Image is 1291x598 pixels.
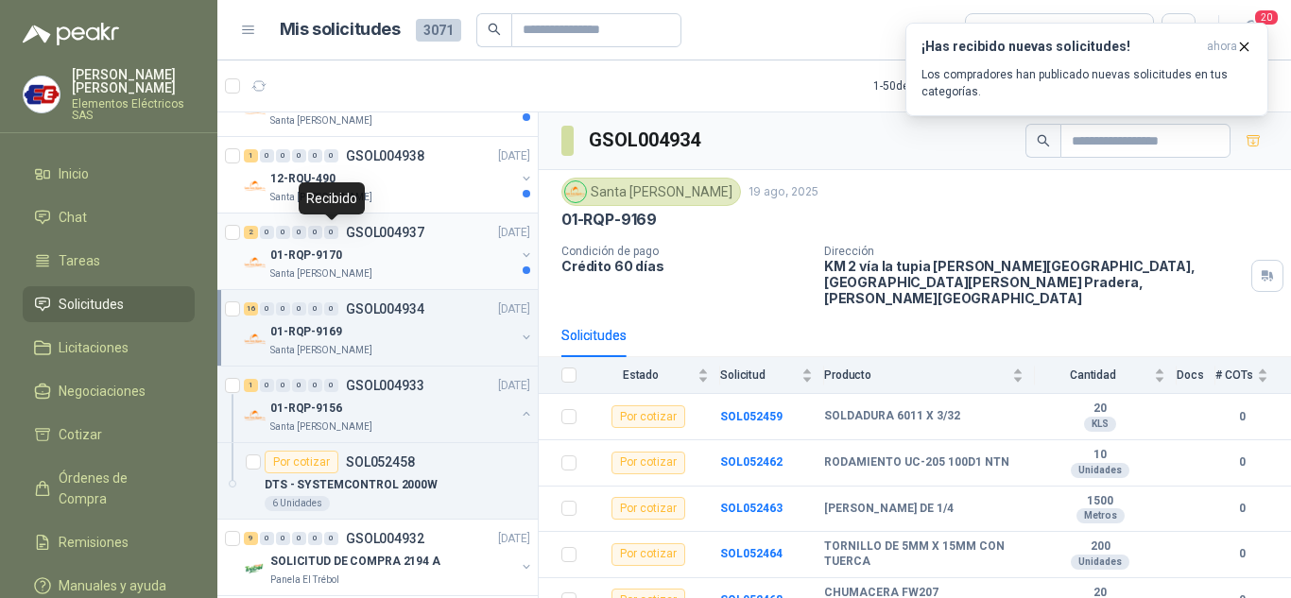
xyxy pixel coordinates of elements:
img: Company Logo [244,175,267,197]
b: SOL052464 [720,547,783,560]
div: 0 [276,379,290,392]
p: [DATE] [498,300,530,318]
div: 0 [324,532,338,545]
div: 0 [260,379,274,392]
a: Chat [23,199,195,235]
div: Por cotizar [611,497,685,520]
div: 0 [308,226,322,239]
p: 01-RQP-9169 [270,323,342,341]
p: KM 2 vía la tupia [PERSON_NAME][GEOGRAPHIC_DATA], [GEOGRAPHIC_DATA][PERSON_NAME] Pradera , [PERSO... [824,258,1244,306]
img: Logo peakr [23,23,119,45]
div: Recibido [299,182,365,214]
div: 0 [308,149,322,162]
a: SOL052463 [720,502,783,515]
div: Metros [1076,508,1125,523]
img: Company Logo [565,181,586,202]
p: DTS - SYSTEMCONTROL 2000W [265,476,438,494]
p: Santa [PERSON_NAME] [270,343,372,358]
p: Condición de pago [561,245,809,258]
p: [PERSON_NAME] [PERSON_NAME] [72,68,195,94]
b: [PERSON_NAME] DE 1/4 [824,502,954,517]
div: 0 [324,149,338,162]
a: Licitaciones [23,330,195,366]
p: 19 ago, 2025 [749,183,818,201]
a: SOL052462 [720,455,783,469]
b: 1500 [1035,494,1165,509]
div: Todas [977,20,1017,41]
p: Santa [PERSON_NAME] [270,113,372,128]
p: Elementos Eléctricos SAS [72,98,195,121]
a: Por cotizarSOL052458DTS - SYSTEMCONTROL 2000W6 Unidades [217,443,538,520]
div: Por cotizar [611,543,685,566]
a: Órdenes de Compra [23,460,195,517]
img: Company Logo [244,557,267,580]
div: 0 [276,226,290,239]
div: 0 [260,302,274,316]
div: 0 [324,379,338,392]
button: ¡Has recibido nuevas solicitudes!ahora Los compradores han publicado nuevas solicitudes en tus ca... [905,23,1268,116]
p: [DATE] [498,224,530,242]
div: 1 [244,379,258,392]
div: 6 Unidades [265,496,330,511]
span: Órdenes de Compra [59,468,177,509]
span: Solicitud [720,368,798,382]
p: [DATE] [498,530,530,548]
div: 2 [244,226,258,239]
span: 3071 [416,19,461,42]
a: 16 0 0 0 0 0 GSOL004934[DATE] Company Logo01-RQP-9169Santa [PERSON_NAME] [244,298,534,358]
p: Santa [PERSON_NAME] [270,266,372,282]
p: SOLICITUD DE COMPRA 2194 A [270,553,440,571]
div: Por cotizar [611,452,685,474]
p: GSOL004934 [346,302,424,316]
p: Santa [PERSON_NAME] [270,419,372,435]
div: 0 [276,532,290,545]
p: 01-RQP-9156 [270,400,342,418]
a: Solicitudes [23,286,195,322]
a: 9 0 0 0 0 0 GSOL004932[DATE] Company LogoSOLICITUD DE COMPRA 2194 APanela El Trébol [244,527,534,588]
div: 0 [260,149,274,162]
div: Unidades [1071,463,1129,478]
p: [DATE] [498,377,530,395]
div: 0 [276,149,290,162]
p: GSOL004938 [346,149,424,162]
h3: ¡Has recibido nuevas solicitudes! [921,39,1199,55]
b: RODAMIENTO UC-205 100D1 NTN [824,455,1009,470]
a: 1 0 0 0 0 0 GSOL004933[DATE] Company Logo01-RQP-9156Santa [PERSON_NAME] [244,374,534,435]
div: 0 [292,149,306,162]
h1: Mis solicitudes [280,16,401,43]
span: Producto [824,368,1008,382]
span: ahora [1207,39,1237,55]
span: Remisiones [59,532,129,553]
div: 0 [292,302,306,316]
span: Licitaciones [59,337,129,358]
b: SOLDADURA 6011 X 3/32 [824,409,960,424]
div: 0 [308,302,322,316]
b: 0 [1215,408,1268,426]
a: 2 0 0 0 0 0 GSOL004937[DATE] Company Logo01-RQP-9170Santa [PERSON_NAME] [244,221,534,282]
th: # COTs [1215,357,1291,394]
span: 20 [1253,9,1280,26]
b: TORNILLO DE 5MM X 15MM CON TUERCA [824,539,1024,569]
span: search [488,23,501,36]
span: Inicio [59,163,89,184]
a: 1 0 0 0 0 0 GSOL004938[DATE] Company Logo12-RQU-490Santa [PERSON_NAME] [244,145,534,205]
div: 0 [324,226,338,239]
th: Cantidad [1035,357,1177,394]
th: Docs [1177,357,1215,394]
b: 200 [1035,539,1165,555]
div: 0 [308,532,322,545]
div: Unidades [1071,555,1129,570]
p: SOL052458 [346,455,415,469]
a: SOL052459 [720,410,783,423]
a: Inicio [23,156,195,192]
p: Dirección [824,245,1244,258]
b: 20 [1035,402,1165,417]
a: Negociaciones [23,373,195,409]
div: 0 [324,302,338,316]
span: Solicitudes [59,294,124,315]
b: 0 [1215,453,1268,471]
p: 01-RQP-9169 [561,210,657,230]
span: Negociaciones [59,381,146,402]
